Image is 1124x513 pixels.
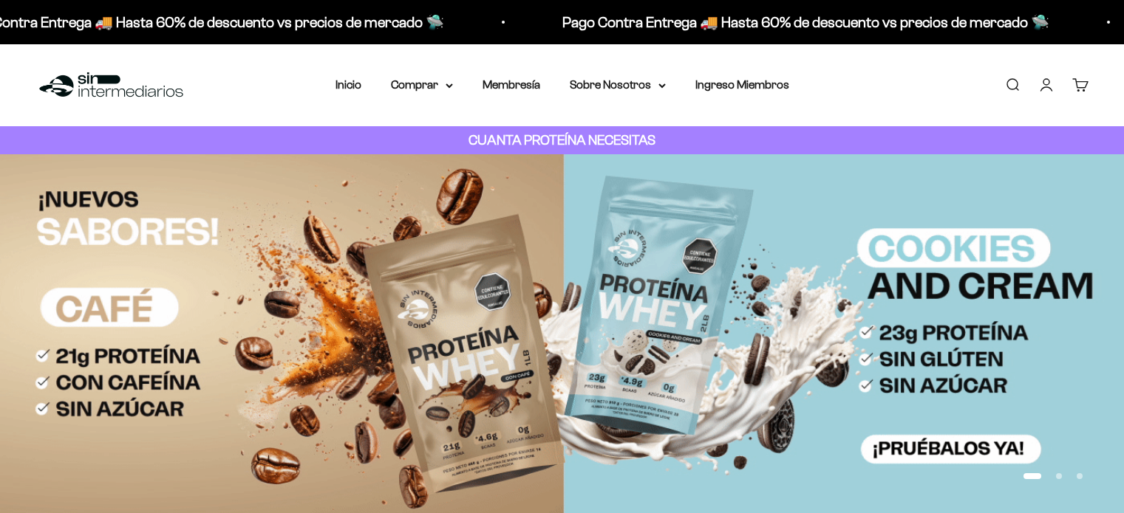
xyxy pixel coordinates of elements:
[695,78,789,91] a: Ingreso Miembros
[483,78,540,91] a: Membresía
[336,78,361,91] a: Inicio
[391,75,453,94] summary: Comprar
[570,75,666,94] summary: Sobre Nosotros
[469,132,655,148] strong: CUANTA PROTEÍNA NECESITAS
[551,10,1038,34] p: Pago Contra Entrega 🚚 Hasta 60% de descuento vs precios de mercado 🛸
